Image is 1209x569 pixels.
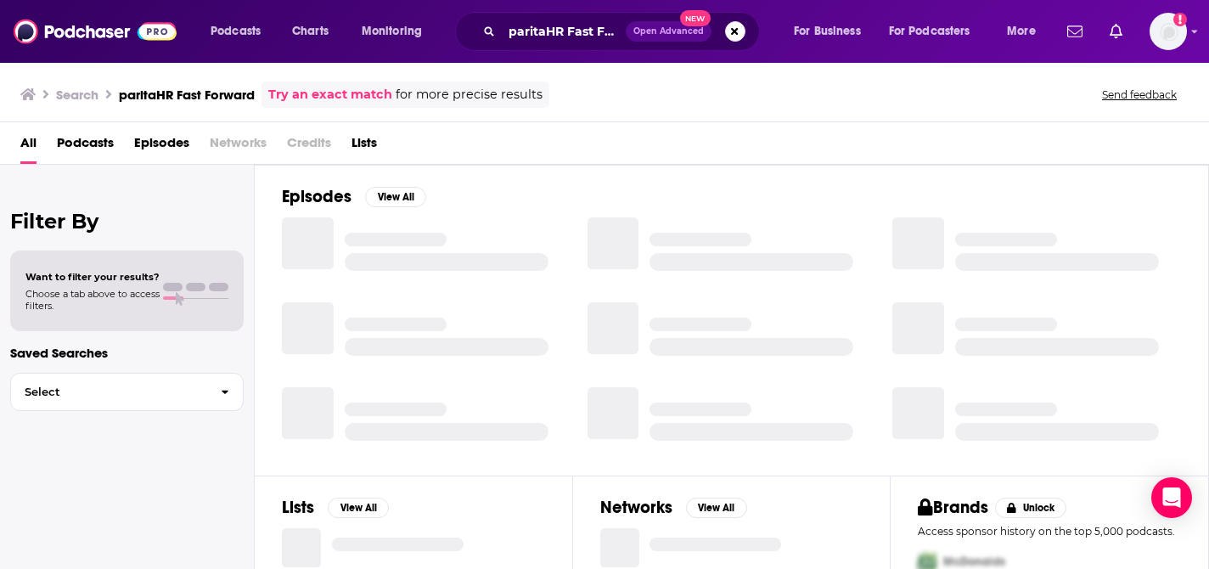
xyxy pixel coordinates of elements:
[362,20,422,43] span: Monitoring
[889,20,970,43] span: For Podcasters
[680,10,711,26] span: New
[282,497,389,518] a: ListsView All
[1151,477,1192,518] div: Open Intercom Messenger
[328,498,389,518] button: View All
[600,497,672,518] h2: Networks
[633,27,704,36] span: Open Advanced
[365,187,426,207] button: View All
[134,129,189,164] a: Episodes
[10,345,244,361] p: Saved Searches
[794,20,861,43] span: For Business
[471,12,776,51] div: Search podcasts, credits, & more...
[943,555,1005,569] span: McDonalds
[350,18,444,45] button: open menu
[14,15,177,48] img: Podchaser - Follow, Share and Rate Podcasts
[918,525,1181,538] p: Access sponsor history on the top 5,000 podcasts.
[20,129,37,164] a: All
[1150,13,1187,50] img: User Profile
[686,498,747,518] button: View All
[211,20,261,43] span: Podcasts
[351,129,377,164] a: Lists
[25,271,160,283] span: Want to filter your results?
[995,18,1057,45] button: open menu
[119,87,255,103] h3: paritaHR Fast Forward
[502,18,626,45] input: Search podcasts, credits, & more...
[1097,87,1182,102] button: Send feedback
[1150,13,1187,50] button: Show profile menu
[282,186,426,207] a: EpisodesView All
[210,129,267,164] span: Networks
[918,497,988,518] h2: Brands
[396,85,543,104] span: for more precise results
[10,373,244,411] button: Select
[1103,17,1129,46] a: Show notifications dropdown
[995,498,1067,518] button: Unlock
[25,288,160,312] span: Choose a tab above to access filters.
[56,87,98,103] h3: Search
[600,497,747,518] a: NetworksView All
[11,386,207,397] span: Select
[878,18,995,45] button: open menu
[1173,13,1187,26] svg: Add a profile image
[1150,13,1187,50] span: Logged in as systemsteam
[281,18,339,45] a: Charts
[10,209,244,234] h2: Filter By
[282,186,351,207] h2: Episodes
[292,20,329,43] span: Charts
[199,18,283,45] button: open menu
[1060,17,1089,46] a: Show notifications dropdown
[57,129,114,164] a: Podcasts
[268,85,392,104] a: Try an exact match
[782,18,882,45] button: open menu
[1007,20,1036,43] span: More
[282,497,314,518] h2: Lists
[287,129,331,164] span: Credits
[626,21,711,42] button: Open AdvancedNew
